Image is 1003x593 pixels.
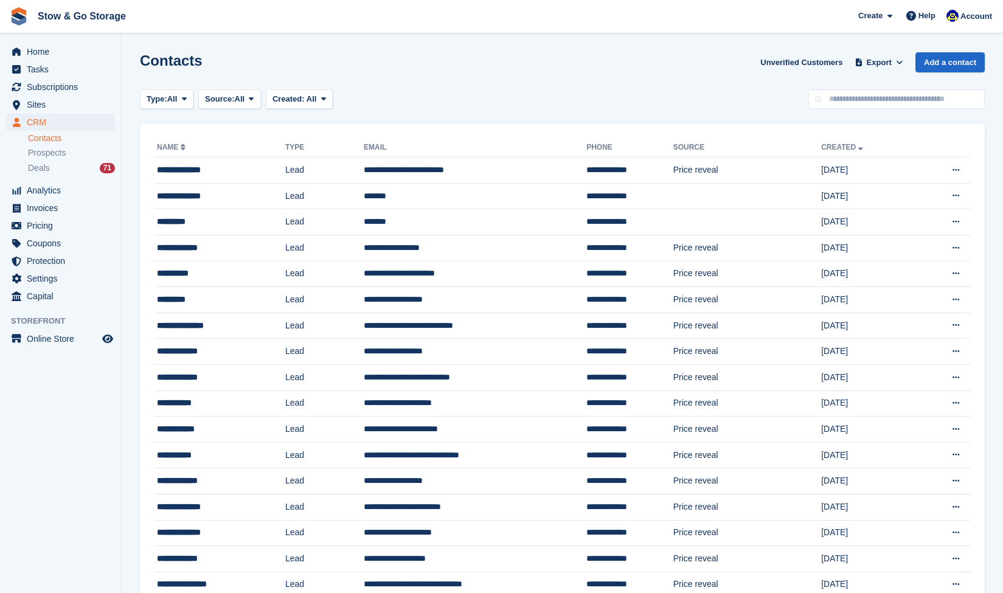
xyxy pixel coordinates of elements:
[821,494,916,520] td: [DATE]
[27,199,100,217] span: Invoices
[821,364,916,390] td: [DATE]
[285,364,364,390] td: Lead
[285,417,364,443] td: Lead
[821,143,866,151] a: Created
[6,78,115,95] a: menu
[673,364,821,390] td: Price reveal
[821,235,916,261] td: [DATE]
[198,89,261,109] button: Source: All
[140,89,193,109] button: Type: All
[147,93,167,105] span: Type:
[821,183,916,209] td: [DATE]
[946,10,959,22] img: Rob Good-Stephenson
[673,546,821,572] td: Price reveal
[285,138,364,158] th: Type
[821,158,916,184] td: [DATE]
[27,114,100,131] span: CRM
[285,287,364,313] td: Lead
[140,52,203,69] h1: Contacts
[307,94,317,103] span: All
[28,147,66,159] span: Prospects
[27,78,100,95] span: Subscriptions
[6,43,115,60] a: menu
[235,93,245,105] span: All
[821,546,916,572] td: [DATE]
[755,52,847,72] a: Unverified Customers
[918,10,935,22] span: Help
[821,261,916,287] td: [DATE]
[27,235,100,252] span: Coupons
[858,10,883,22] span: Create
[6,270,115,287] a: menu
[285,468,364,494] td: Lead
[6,252,115,269] a: menu
[27,61,100,78] span: Tasks
[10,7,28,26] img: stora-icon-8386f47178a22dfd0bd8f6a31ec36ba5ce8667c1dd55bd0f319d3a0aa187defe.svg
[205,93,234,105] span: Source:
[852,52,906,72] button: Export
[266,89,333,109] button: Created: All
[6,96,115,113] a: menu
[100,331,115,346] a: Preview store
[285,261,364,287] td: Lead
[285,494,364,520] td: Lead
[6,182,115,199] a: menu
[673,468,821,494] td: Price reveal
[821,417,916,443] td: [DATE]
[6,114,115,131] a: menu
[285,183,364,209] td: Lead
[6,199,115,217] a: menu
[285,158,364,184] td: Lead
[821,287,916,313] td: [DATE]
[157,143,188,151] a: Name
[27,96,100,113] span: Sites
[27,182,100,199] span: Analytics
[28,162,50,174] span: Deals
[28,133,115,144] a: Contacts
[821,442,916,468] td: [DATE]
[673,339,821,365] td: Price reveal
[673,390,821,417] td: Price reveal
[285,313,364,339] td: Lead
[673,417,821,443] td: Price reveal
[821,313,916,339] td: [DATE]
[27,43,100,60] span: Home
[27,252,100,269] span: Protection
[364,138,586,158] th: Email
[285,390,364,417] td: Lead
[821,339,916,365] td: [DATE]
[285,209,364,235] td: Lead
[28,147,115,159] a: Prospects
[821,468,916,494] td: [DATE]
[821,520,916,546] td: [DATE]
[6,330,115,347] a: menu
[673,235,821,261] td: Price reveal
[27,270,100,287] span: Settings
[673,158,821,184] td: Price reveal
[27,288,100,305] span: Capital
[285,520,364,546] td: Lead
[28,162,115,175] a: Deals 71
[915,52,985,72] a: Add a contact
[33,6,131,26] a: Stow & Go Storage
[285,235,364,261] td: Lead
[586,138,673,158] th: Phone
[673,261,821,287] td: Price reveal
[960,10,992,23] span: Account
[6,288,115,305] a: menu
[100,163,115,173] div: 71
[673,287,821,313] td: Price reveal
[285,546,364,572] td: Lead
[821,390,916,417] td: [DATE]
[272,94,305,103] span: Created:
[673,313,821,339] td: Price reveal
[285,442,364,468] td: Lead
[673,442,821,468] td: Price reveal
[27,217,100,234] span: Pricing
[673,494,821,520] td: Price reveal
[167,93,178,105] span: All
[821,209,916,235] td: [DATE]
[285,339,364,365] td: Lead
[673,138,821,158] th: Source
[6,217,115,234] a: menu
